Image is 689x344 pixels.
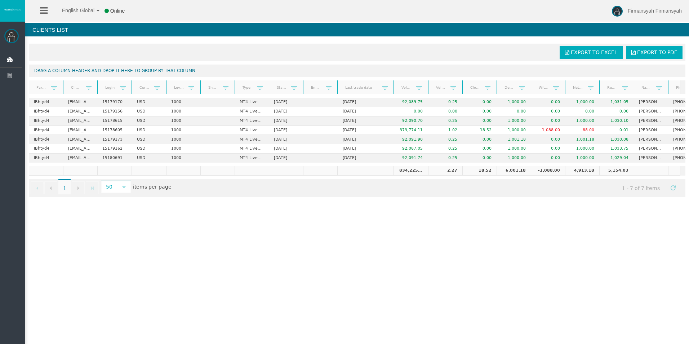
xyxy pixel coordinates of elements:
[337,107,394,116] td: [DATE]
[75,185,81,191] span: Go to the next page
[337,135,394,144] td: [DATE]
[531,166,565,176] td: -1,088.00
[428,98,462,107] td: 0.25
[63,144,97,154] td: [EMAIL_ADDRESS][DOMAIN_NAME]
[272,83,291,92] a: Start Date
[394,116,428,126] td: 92,090.70
[29,65,685,77] div: Drag a column header and drop it here to group by that column
[132,107,166,116] td: USD
[132,144,166,154] td: USD
[63,116,97,126] td: [EMAIL_ADDRESS][DOMAIN_NAME]
[565,98,599,107] td: 1,000.00
[428,154,462,163] td: 0.25
[569,83,588,92] a: Net deposits
[565,126,599,135] td: -88.00
[97,116,132,126] td: 15178615
[307,83,326,92] a: End Date
[462,116,497,126] td: 0.00
[462,166,497,176] td: 18.52
[599,154,634,163] td: 1,029.04
[428,126,462,135] td: 1.02
[269,116,303,126] td: [DATE]
[634,135,668,144] td: [PERSON_NAME]
[97,126,132,135] td: 15178605
[235,144,269,154] td: MT4 LiveFloatingSpreadAccount
[63,98,97,107] td: [EMAIL_ADDRESS][DOMAIN_NAME]
[44,181,57,194] a: Go to the previous page
[531,116,565,126] td: 0.00
[166,107,200,116] td: 1000
[269,98,303,107] td: [DATE]
[497,107,531,116] td: 0.00
[462,154,497,163] td: 0.00
[599,135,634,144] td: 1,030.08
[428,107,462,116] td: 0.00
[29,144,63,154] td: IBhtyd4
[337,116,394,126] td: [DATE]
[394,126,428,135] td: 373,774.11
[63,154,97,163] td: [EMAIL_ADDRESS][DOMAIN_NAME]
[166,135,200,144] td: 1000
[337,98,394,107] td: [DATE]
[25,23,689,36] h4: Clients List
[132,98,166,107] td: USD
[431,83,450,92] a: Volume lots
[637,83,656,92] a: Name
[235,126,269,135] td: MT4 LiveFloatingSpreadAccount
[634,126,668,135] td: [PERSON_NAME]
[166,154,200,163] td: 1000
[462,144,497,154] td: 0.00
[603,83,622,92] a: Real equity
[634,154,668,163] td: [PERSON_NAME]
[29,116,63,126] td: IBhtyd4
[497,135,531,144] td: 1,001.18
[235,116,269,126] td: MT4 LiveFloatingSpreadAccount
[637,49,677,55] span: Export to PDF
[166,98,200,107] td: 1000
[667,181,679,194] a: Refresh
[462,107,497,116] td: 0.00
[615,181,667,195] span: 1 - 7 of 7 items
[29,135,63,144] td: IBhtyd4
[269,135,303,144] td: [DATE]
[102,181,117,193] span: 50
[99,181,172,193] span: items per page
[497,116,531,126] td: 1,000.00
[29,126,63,135] td: IBhtyd4
[121,184,127,190] span: select
[560,46,623,59] a: Export to Excel
[634,98,668,107] td: [PERSON_NAME]
[531,107,565,116] td: 0.00
[634,116,668,126] td: [PERSON_NAME]
[531,126,565,135] td: -1,088.00
[428,144,462,154] td: 0.25
[101,83,120,92] a: Login
[341,83,382,92] a: Last trade date
[97,154,132,163] td: 15180691
[204,83,223,92] a: Short Code
[599,116,634,126] td: 1,030.10
[132,116,166,126] td: USD
[394,144,428,154] td: 92,087.05
[628,8,682,14] span: Firmansyah Firmansyah
[394,107,428,116] td: 0.00
[29,154,63,163] td: IBhtyd4
[63,107,97,116] td: [EMAIL_ADDRESS][DOMAIN_NAME]
[534,83,553,92] a: Withdrawals
[34,185,40,191] span: Go to the first page
[29,107,63,116] td: IBhtyd4
[394,135,428,144] td: 92,091.90
[48,185,54,191] span: Go to the previous page
[599,144,634,154] td: 1,033.75
[235,107,269,116] td: MT4 LiveFloatingSpreadAccount
[166,126,200,135] td: 1000
[497,98,531,107] td: 1,000.00
[462,135,497,144] td: 0.00
[63,135,97,144] td: [EMAIL_ADDRESS][DOMAIN_NAME]
[269,126,303,135] td: [DATE]
[238,83,257,92] a: Type
[497,144,531,154] td: 1,000.00
[63,126,97,135] td: [EMAIL_ADDRESS][DOMAIN_NAME]
[132,154,166,163] td: USD
[565,144,599,154] td: 1,000.00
